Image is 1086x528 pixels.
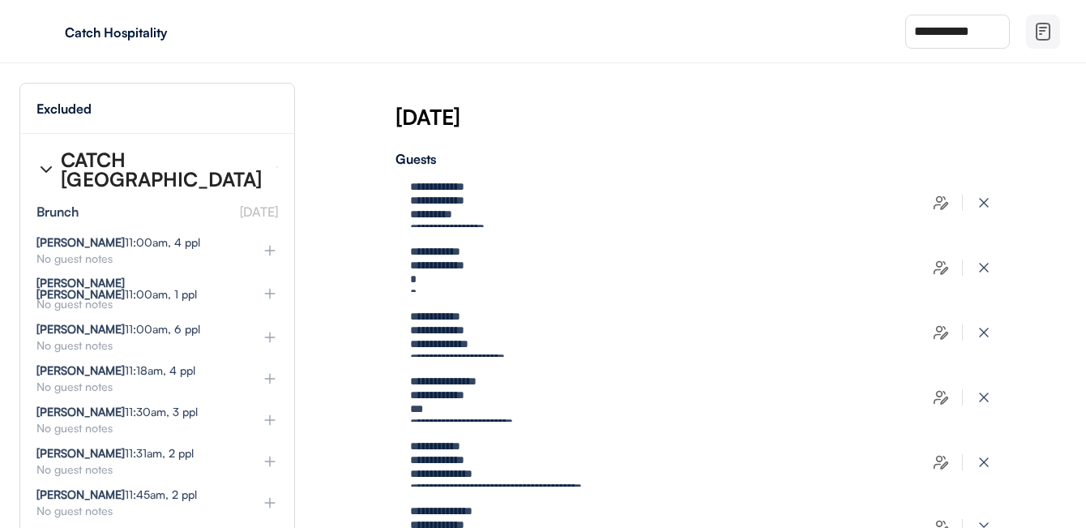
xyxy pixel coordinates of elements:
img: x-close%20%283%29.svg [976,389,992,406]
div: Brunch [36,205,79,218]
div: No guest notes [36,298,236,310]
img: chevron-right%20%281%29.svg [36,160,56,179]
div: No guest notes [36,340,236,351]
img: plus%20%281%29.svg [262,329,278,346]
img: users-edit.svg [933,454,949,470]
img: users-edit.svg [933,324,949,341]
div: 11:30am, 3 ppl [36,406,198,418]
div: 11:31am, 2 ppl [36,448,194,459]
div: No guest notes [36,381,236,393]
img: plus%20%281%29.svg [262,285,278,302]
div: No guest notes [36,505,236,517]
img: plus%20%281%29.svg [262,453,278,470]
div: [DATE] [395,102,1086,131]
div: 11:00am, 4 ppl [36,237,200,248]
strong: [PERSON_NAME] [36,322,125,336]
strong: [PERSON_NAME] [36,405,125,419]
div: 11:00am, 6 ppl [36,324,200,335]
div: No guest notes [36,253,236,264]
img: yH5BAEAAAAALAAAAAABAAEAAAIBRAA7 [32,19,58,45]
div: 11:00am, 1 ppl [36,277,233,300]
strong: [PERSON_NAME] [PERSON_NAME] [36,276,128,301]
img: x-close%20%283%29.svg [976,454,992,470]
img: x-close%20%283%29.svg [976,260,992,276]
img: plus%20%281%29.svg [262,371,278,387]
strong: [PERSON_NAME] [36,235,125,249]
div: Catch Hospitality [65,26,269,39]
img: x-close%20%283%29.svg [976,324,992,341]
img: plus%20%281%29.svg [262,412,278,428]
strong: [PERSON_NAME] [36,446,125,460]
strong: [PERSON_NAME] [36,363,125,377]
img: x-close%20%283%29.svg [976,195,992,211]
img: file-02.svg [1033,22,1053,41]
div: 11:45am, 2 ppl [36,489,197,500]
strong: [PERSON_NAME] [36,487,125,501]
img: users-edit.svg [933,260,949,276]
img: plus%20%281%29.svg [262,243,278,259]
div: Excluded [36,102,92,115]
div: CATCH [GEOGRAPHIC_DATA] [61,150,263,189]
img: users-edit.svg [933,195,949,211]
img: users-edit.svg [933,389,949,406]
img: plus%20%281%29.svg [262,495,278,511]
div: No guest notes [36,423,236,434]
div: 11:18am, 4 ppl [36,365,195,376]
font: [DATE] [240,204,278,220]
div: No guest notes [36,464,236,475]
div: Guests [395,152,1005,165]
